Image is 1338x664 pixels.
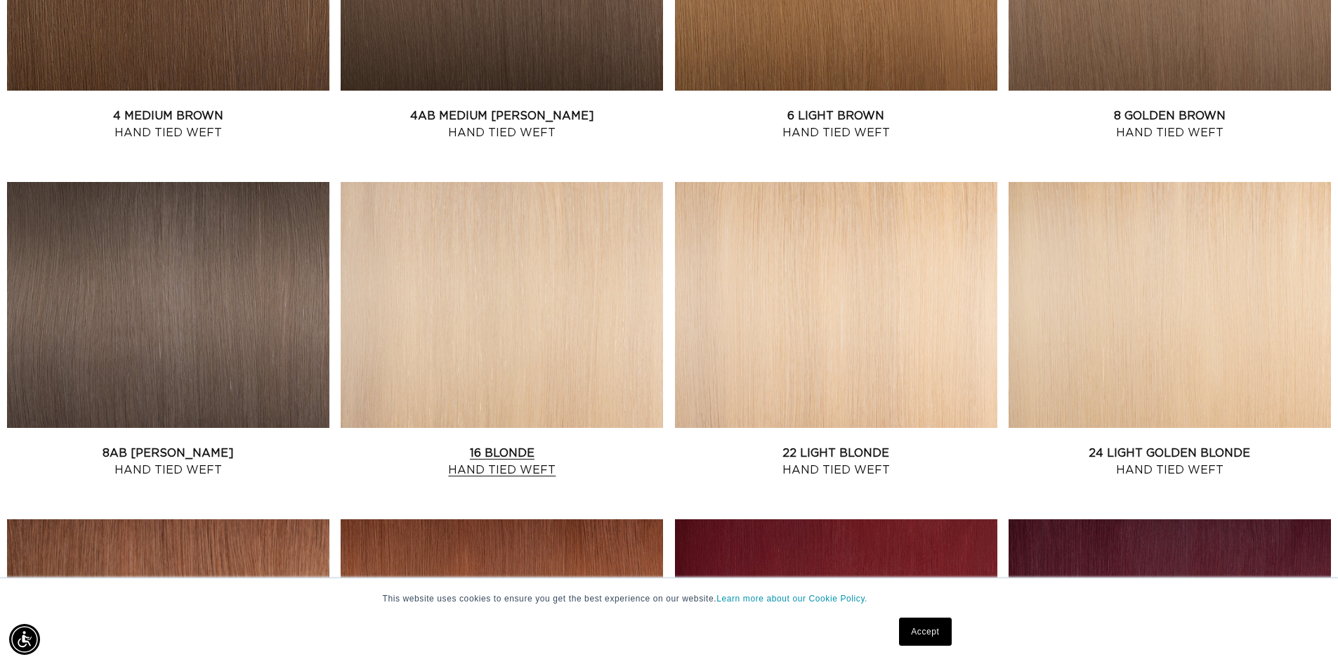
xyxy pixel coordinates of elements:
[7,108,329,141] a: 4 Medium Brown Hand Tied Weft
[1009,108,1331,141] a: 8 Golden Brown Hand Tied Weft
[9,624,40,655] div: Accessibility Menu
[341,108,663,141] a: 4AB Medium [PERSON_NAME] Hand Tied Weft
[675,445,997,479] a: 22 Light Blonde Hand Tied Weft
[1009,445,1331,479] a: 24 Light Golden Blonde Hand Tied Weft
[383,592,956,605] p: This website uses cookies to ensure you get the best experience on our website.
[899,618,951,646] a: Accept
[716,594,867,604] a: Learn more about our Cookie Policy.
[341,445,663,479] a: 16 Blonde Hand Tied Weft
[675,108,997,141] a: 6 Light Brown Hand Tied Weft
[7,445,329,479] a: 8AB [PERSON_NAME] Hand Tied Weft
